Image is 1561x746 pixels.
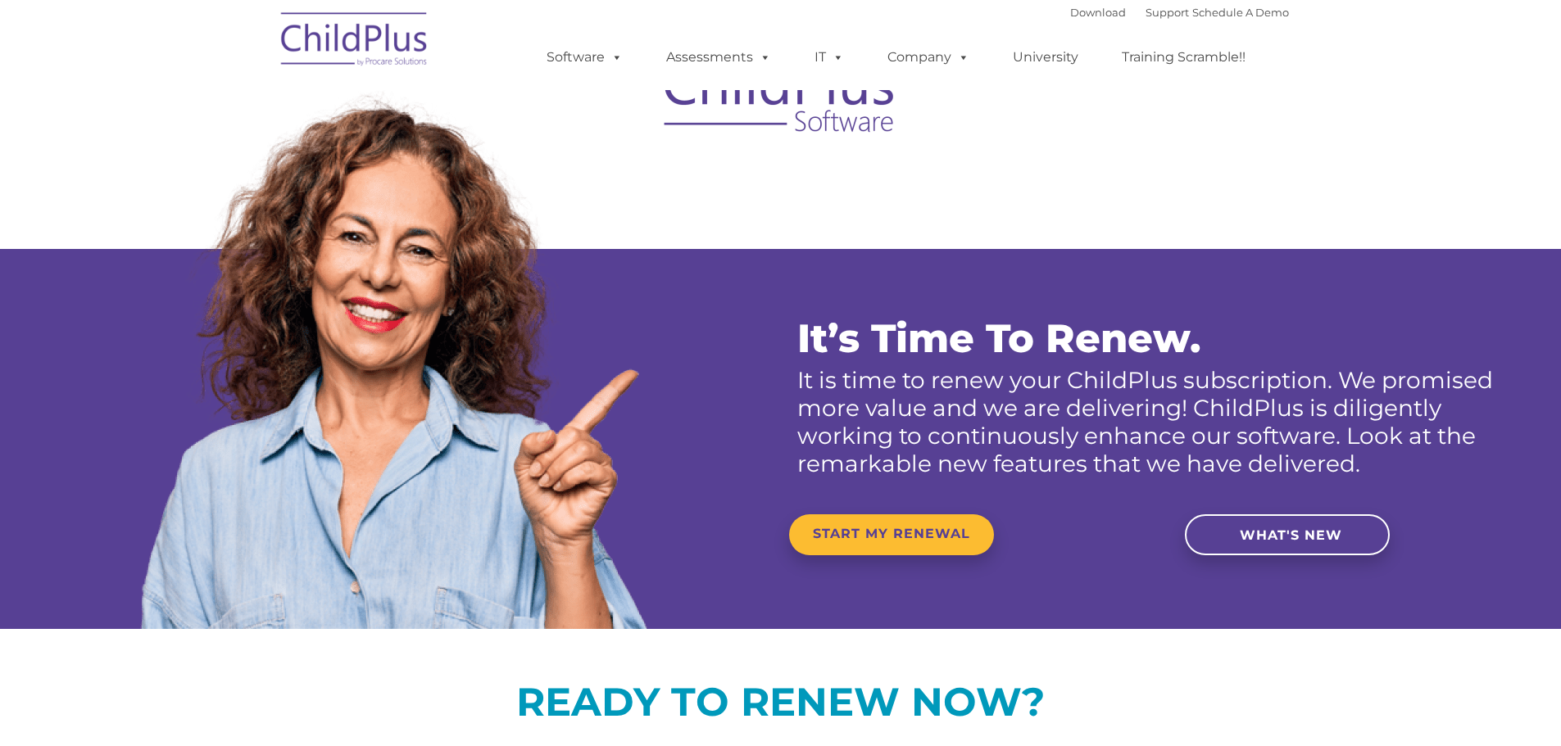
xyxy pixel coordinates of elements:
[797,314,1533,362] p: It’s Time To Renew.
[789,514,994,555] a: START MY RENEWAL
[1070,6,1126,19] a: Download
[1192,6,1289,19] a: Schedule A Demo
[273,1,437,83] img: ChildPlus by Procare Solutions
[996,41,1095,74] a: University
[1185,514,1390,555] a: WHAT'S NEW
[289,678,1273,726] p: READY TO RENEW NOW?
[650,41,787,74] a: Assessments
[1146,6,1189,19] a: Support
[1070,6,1289,19] font: |
[798,41,860,74] a: IT
[530,41,639,74] a: Software
[871,41,986,74] a: Company
[797,366,1533,477] p: It is time to renew your ChildPlus subscription. We promised more value and we are delivering! Ch...
[1105,41,1262,74] a: Training Scramble!!
[1240,527,1342,543] span: WHAT'S NEW
[813,526,970,541] span: START MY RENEWAL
